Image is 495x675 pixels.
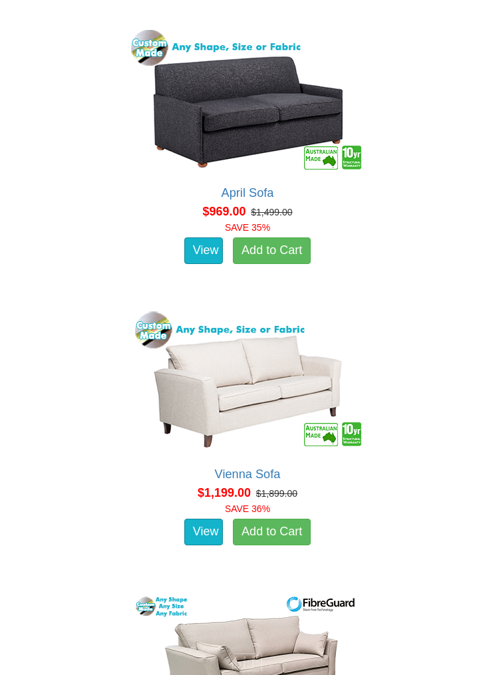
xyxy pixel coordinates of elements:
del: $1,899.00 [256,488,297,499]
a: View [184,237,223,264]
a: View [184,519,223,545]
img: Vienna Sofa [128,308,367,454]
img: April Sofa [128,27,367,173]
del: $1,499.00 [251,207,292,217]
a: April Sofa [222,186,274,200]
span: $969.00 [202,205,246,218]
a: Vienna Sofa [215,468,281,481]
a: Add to Cart [233,237,311,264]
font: SAVE 36% [225,503,270,514]
span: $1,199.00 [198,486,251,499]
font: SAVE 35% [225,222,270,233]
a: Add to Cart [233,519,311,545]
